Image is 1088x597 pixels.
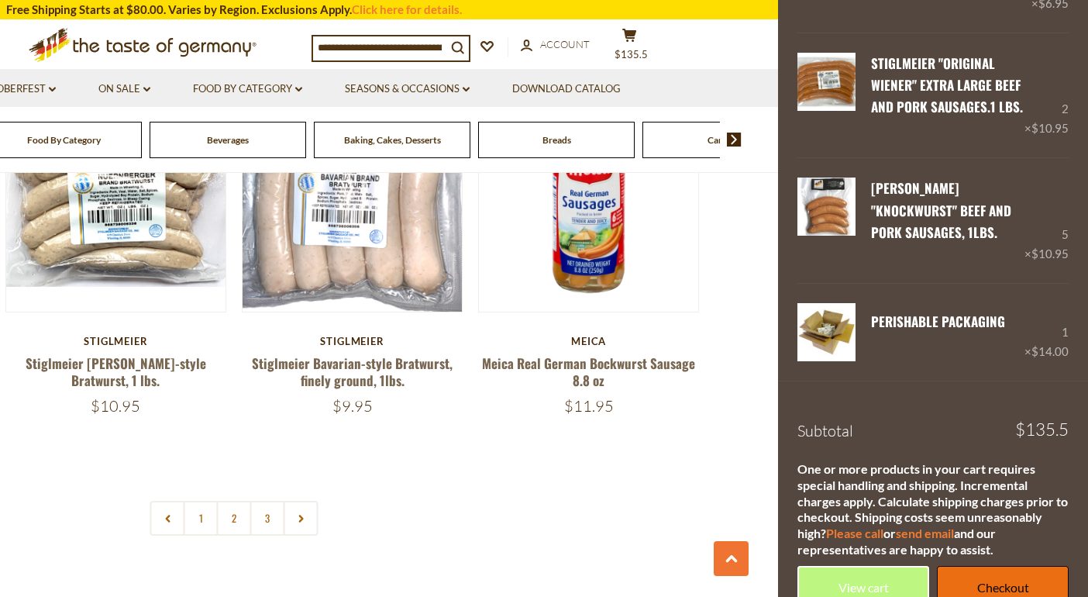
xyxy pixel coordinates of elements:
a: Binkert's "Knockwurst" Beef and Pork Sausages, 1lbs. [797,178,856,264]
img: Stiglmeier "Original Wiener" Extra Large Beef and Pork Sausages.1 lbs. [797,53,856,111]
a: Meica Real German Bockwurst Sausage 8.8 oz [482,354,695,389]
a: Click here for details. [352,2,462,16]
a: Please call [826,526,883,540]
a: Edit [871,123,897,137]
img: Binkert's "Knockwurst" Beef and Pork Sausages, 1lbs. [797,178,856,236]
a: [PERSON_NAME] "Knockwurst" Beef and Pork Sausages, 1lbs. [871,178,1011,242]
a: Account [521,36,590,53]
a: Edit [871,338,897,352]
span: $10.95 [1031,121,1069,135]
span: $9.95 [332,396,373,416]
a: 2 [217,501,252,536]
a: Candy [708,134,734,146]
img: PERISHABLE Packaging [797,303,856,361]
img: next arrow [727,133,742,147]
div: Meica [478,335,699,347]
a: 1 [184,501,219,536]
div: Stiglmeier [242,335,463,347]
span: $14.00 [1031,344,1069,358]
img: Meica Real German Bockwurst Sausage 8.8 oz [479,92,698,312]
a: send email [896,526,954,540]
a: Stiglmeier [PERSON_NAME]-style Bratwurst, 1 lbs. [26,354,206,389]
span: $11.95 [564,396,614,416]
div: 5 × [1024,178,1069,264]
a: Food By Category [27,134,101,146]
a: On Sale [98,81,150,98]
a: Baking, Cakes, Desserts [344,134,441,146]
span: $10.95 [91,396,140,416]
a: Beverages [207,134,249,146]
a: 3 [250,501,285,536]
a: Edit [871,248,897,262]
img: Stiglmeier Nuernberger-style Bratwurst, 1 lbs. [6,92,226,312]
img: Stiglmeier Bavarian-style Bratwurst, finely ground, 1lbs. [243,92,462,312]
a: Remove [910,123,957,137]
a: Stiglmeier "Original Wiener" Extra Large Beef and Pork Sausages.1 lbs. [871,53,1023,117]
div: 2 × [1024,53,1069,139]
a: PERISHABLE Packaging [871,312,1005,331]
div: 1 × [1024,303,1069,361]
span: $135.5 [615,48,648,60]
div: Stiglmeier [5,335,226,347]
a: Remove [910,248,957,262]
a: Stiglmeier Bavarian-style Bratwurst, finely ground, 1lbs. [252,354,453,389]
button: $135.5 [606,28,652,67]
span: Subtotal [797,421,853,440]
a: Stiglmeier "Original Wiener" Extra Large Beef and Pork Sausages.1 lbs. [797,53,856,139]
span: Account [540,38,590,50]
a: Seasons & Occasions [345,81,470,98]
a: Breads [542,134,571,146]
span: $10.95 [1031,247,1069,261]
div: One or more products in your cart requires special handling and shipping. Incremental charges app... [797,461,1069,558]
a: Download Catalog [512,81,621,98]
span: $135.5 [1015,421,1069,438]
a: Food By Category [193,81,302,98]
